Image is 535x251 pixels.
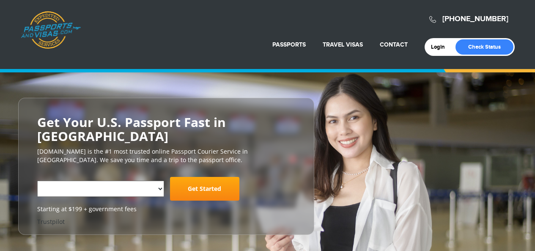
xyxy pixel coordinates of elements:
a: Travel Visas [323,41,363,48]
p: [DOMAIN_NAME] is the #1 most trusted online Passport Courier Service in [GEOGRAPHIC_DATA]. We sav... [37,147,295,164]
span: Starting at $199 + government fees [37,205,295,213]
a: Get Started [170,177,239,201]
a: Passports [272,41,306,48]
a: [PHONE_NUMBER] [442,14,508,24]
a: Login [431,44,451,50]
a: Check Status [455,39,513,55]
a: Contact [380,41,408,48]
h2: Get Your U.S. Passport Fast in [GEOGRAPHIC_DATA] [37,115,295,143]
a: Passports & [DOMAIN_NAME] [21,11,81,49]
a: Trustpilot [37,218,65,226]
